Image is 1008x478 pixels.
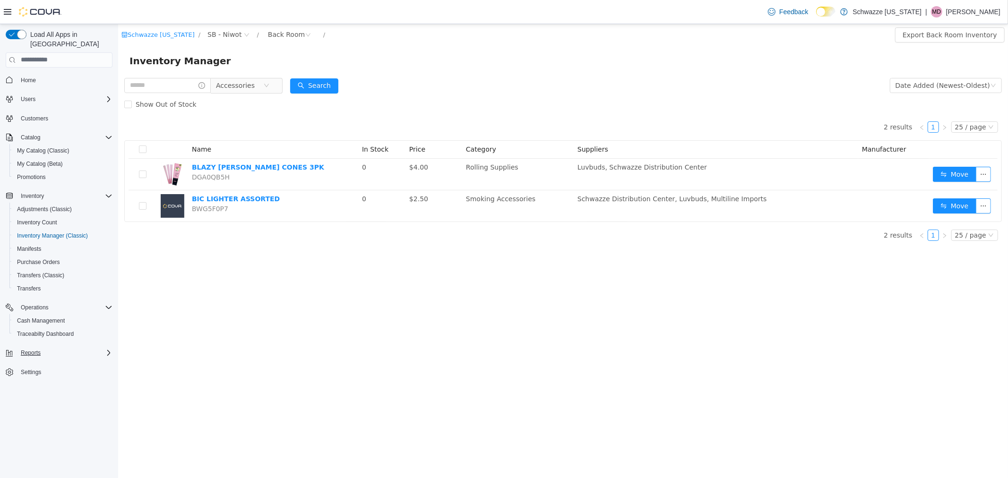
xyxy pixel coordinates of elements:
[21,115,48,122] span: Customers
[798,205,810,217] li: Previous Page
[17,75,40,86] a: Home
[17,366,112,378] span: Settings
[17,190,48,202] button: Inventory
[13,243,45,255] a: Manifests
[931,6,942,17] div: Matthew Dupuis
[816,7,836,17] input: Dark Mode
[244,139,248,147] span: 0
[870,100,876,107] i: icon: down
[344,135,456,166] td: Rolling Supplies
[13,328,78,340] a: Traceabilty Dashboard
[74,171,162,179] a: BIC LIGHTER ASSORTED
[810,206,820,216] a: 1
[9,256,116,269] button: Purchase Orders
[17,302,112,313] span: Operations
[925,6,927,17] p: |
[9,242,116,256] button: Manifests
[932,6,941,17] span: MD
[17,258,60,266] span: Purchase Orders
[6,69,112,404] nav: Complex example
[13,204,112,215] span: Adjustments (Classic)
[858,174,873,189] button: icon: ellipsis
[837,98,868,108] div: 25 / page
[2,73,116,87] button: Home
[17,317,65,324] span: Cash Management
[801,101,807,106] i: icon: left
[872,59,878,65] i: icon: down
[21,192,44,200] span: Inventory
[13,328,112,340] span: Traceabilty Dashboard
[9,203,116,216] button: Adjustments (Classic)
[21,368,41,376] span: Settings
[9,327,116,341] button: Traceabilty Dashboard
[139,7,141,14] span: /
[21,349,41,357] span: Reports
[291,171,310,179] span: $2.50
[17,367,45,378] a: Settings
[11,29,119,44] span: Inventory Manager
[2,365,116,379] button: Settings
[13,158,112,170] span: My Catalog (Beta)
[13,283,112,294] span: Transfers
[459,171,649,179] span: Schwazze Distribution Center, Luvbuds, Multiline Imports
[766,97,794,109] li: 2 results
[74,181,110,188] span: BWG5F0P7
[17,190,112,202] span: Inventory
[13,145,112,156] span: My Catalog (Classic)
[858,143,873,158] button: icon: ellipsis
[205,7,207,14] span: /
[17,219,57,226] span: Inventory Count
[779,7,808,17] span: Feedback
[291,139,310,147] span: $4.00
[13,256,112,268] span: Purchase Orders
[2,189,116,203] button: Inventory
[459,121,490,129] span: Suppliers
[17,132,44,143] button: Catalog
[853,6,922,17] p: Schwazze [US_STATE]
[291,121,307,129] span: Price
[13,230,112,241] span: Inventory Manager (Classic)
[89,5,123,16] span: SB - Niwot
[21,134,40,141] span: Catalog
[798,97,810,109] li: Previous Page
[2,93,116,106] button: Users
[17,205,72,213] span: Adjustments (Classic)
[26,30,112,49] span: Load All Apps in [GEOGRAPHIC_DATA]
[824,101,829,106] i: icon: right
[9,282,116,295] button: Transfers
[9,269,116,282] button: Transfers (Classic)
[815,174,858,189] button: icon: swapMove
[13,270,112,281] span: Transfers (Classic)
[946,6,1000,17] p: [PERSON_NAME]
[244,171,248,179] span: 0
[21,77,36,84] span: Home
[17,94,112,105] span: Users
[74,121,93,129] span: Name
[9,216,116,229] button: Inventory Count
[17,245,41,253] span: Manifests
[17,285,41,292] span: Transfers
[80,58,87,65] i: icon: info-circle
[21,304,49,311] span: Operations
[801,209,807,214] i: icon: left
[824,209,829,214] i: icon: right
[13,158,67,170] a: My Catalog (Beta)
[2,301,116,314] button: Operations
[9,314,116,327] button: Cash Management
[172,54,220,69] button: icon: searchSearch
[821,97,832,109] li: Next Page
[2,131,116,144] button: Catalog
[870,208,876,215] i: icon: down
[9,144,116,157] button: My Catalog (Classic)
[74,139,206,147] a: BLAZY [PERSON_NAME] CONES 3PK
[19,7,61,17] img: Cova
[810,205,821,217] li: 1
[13,315,112,326] span: Cash Management
[815,143,858,158] button: icon: swapMove
[17,113,52,124] a: Customers
[777,3,887,18] button: Export Back Room Inventory
[17,112,112,124] span: Customers
[17,302,52,313] button: Operations
[43,138,66,162] img: BLAZY SUSAN KING CONES 3PK hero shot
[777,54,872,68] div: Date Added (Newest-Oldest)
